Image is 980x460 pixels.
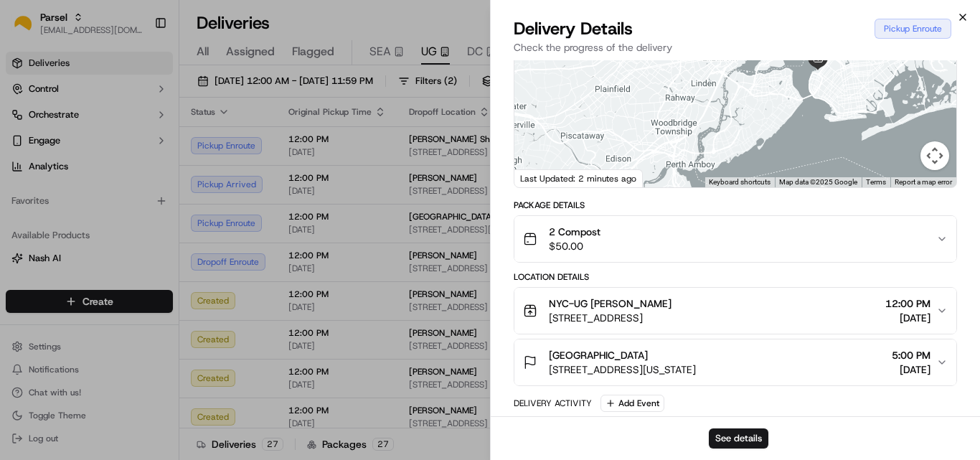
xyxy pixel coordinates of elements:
[29,208,110,222] span: Knowledge Base
[514,169,643,187] div: Last Updated: 2 minutes ago
[514,40,957,55] p: Check the progress of the delivery
[709,428,768,449] button: See details
[885,311,930,325] span: [DATE]
[885,296,930,311] span: 12:00 PM
[600,395,664,412] button: Add Event
[49,151,182,163] div: We're available if you need us!
[549,362,696,377] span: [STREET_ADDRESS][US_STATE]
[121,210,133,221] div: 💻
[514,200,957,211] div: Package Details
[514,339,956,385] button: [GEOGRAPHIC_DATA][STREET_ADDRESS][US_STATE]5:00 PM[DATE]
[920,141,949,170] button: Map camera controls
[116,202,236,228] a: 💻API Documentation
[779,178,857,186] span: Map data ©2025 Google
[518,169,565,187] img: Google
[514,17,633,40] span: Delivery Details
[549,348,648,362] span: [GEOGRAPHIC_DATA]
[549,239,600,253] span: $50.00
[549,311,672,325] span: [STREET_ADDRESS]
[514,216,956,262] button: 2 Compost$50.00
[9,202,116,228] a: 📗Knowledge Base
[514,288,956,334] button: NYC-UG [PERSON_NAME][STREET_ADDRESS]12:00 PM[DATE]
[549,296,672,311] span: NYC-UG [PERSON_NAME]
[136,208,230,222] span: API Documentation
[14,137,40,163] img: 1736555255976-a54dd68f-1ca7-489b-9aae-adbdc363a1c4
[892,348,930,362] span: 5:00 PM
[866,178,886,186] a: Terms (opens in new tab)
[895,178,952,186] a: Report a map error
[549,225,600,239] span: 2 Compost
[37,93,258,108] input: Got a question? Start typing here...
[14,57,261,80] p: Welcome 👋
[14,210,26,221] div: 📗
[49,137,235,151] div: Start new chat
[14,14,43,43] img: Nash
[244,141,261,159] button: Start new chat
[892,362,930,377] span: [DATE]
[101,243,174,254] a: Powered byPylon
[709,177,771,187] button: Keyboard shortcuts
[143,243,174,254] span: Pylon
[518,169,565,187] a: Open this area in Google Maps (opens a new window)
[514,398,592,409] div: Delivery Activity
[514,271,957,283] div: Location Details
